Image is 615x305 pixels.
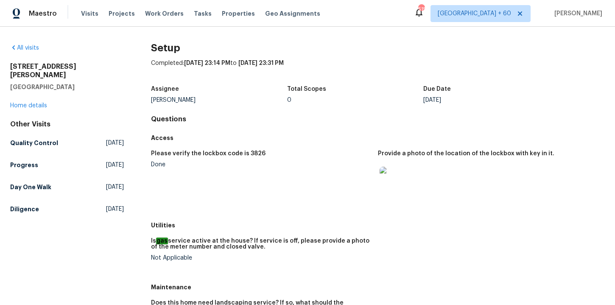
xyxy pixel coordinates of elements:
span: Work Orders [145,9,184,18]
h5: [GEOGRAPHIC_DATA] [10,83,124,91]
div: 515 [418,5,424,14]
h5: Maintenance [151,283,605,291]
h5: Progress [10,161,38,169]
h5: Access [151,134,605,142]
h5: Is service active at the house? If service is off, please provide a photo of the meter number and... [151,238,371,250]
h5: Utilities [151,221,605,229]
span: [PERSON_NAME] [551,9,602,18]
span: [DATE] [106,205,124,213]
h4: Questions [151,115,605,123]
h5: Provide a photo of the location of the lockbox with key in it. [378,151,554,157]
div: 0 [287,97,423,103]
div: Not Applicable [151,255,371,261]
span: Projects [109,9,135,18]
h5: Quality Control [10,139,58,147]
h5: Please verify the lockbox code is 3826 [151,151,266,157]
span: Properties [222,9,255,18]
h5: Total Scopes [287,86,326,92]
span: Maestro [29,9,57,18]
em: gas [156,238,168,244]
span: [GEOGRAPHIC_DATA] + 60 [438,9,511,18]
span: Geo Assignments [265,9,320,18]
h5: Due Date [423,86,451,92]
a: Quality Control[DATE] [10,135,124,151]
a: Day One Walk[DATE] [10,179,124,195]
a: Progress[DATE] [10,157,124,173]
div: Done [151,162,371,168]
div: [DATE] [423,97,559,103]
a: Home details [10,103,47,109]
a: All visits [10,45,39,51]
h2: [STREET_ADDRESS][PERSON_NAME] [10,62,124,79]
h5: Assignee [151,86,179,92]
span: [DATE] [106,139,124,147]
h2: Setup [151,44,605,52]
span: [DATE] 23:14 PM [184,60,230,66]
span: [DATE] 23:31 PM [238,60,284,66]
div: Other Visits [10,120,124,129]
span: [DATE] [106,183,124,191]
span: Tasks [194,11,212,17]
h5: Day One Walk [10,183,51,191]
div: Completed: to [151,59,605,81]
a: Diligence[DATE] [10,201,124,217]
span: [DATE] [106,161,124,169]
h5: Diligence [10,205,39,213]
div: [PERSON_NAME] [151,97,287,103]
span: Visits [81,9,98,18]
